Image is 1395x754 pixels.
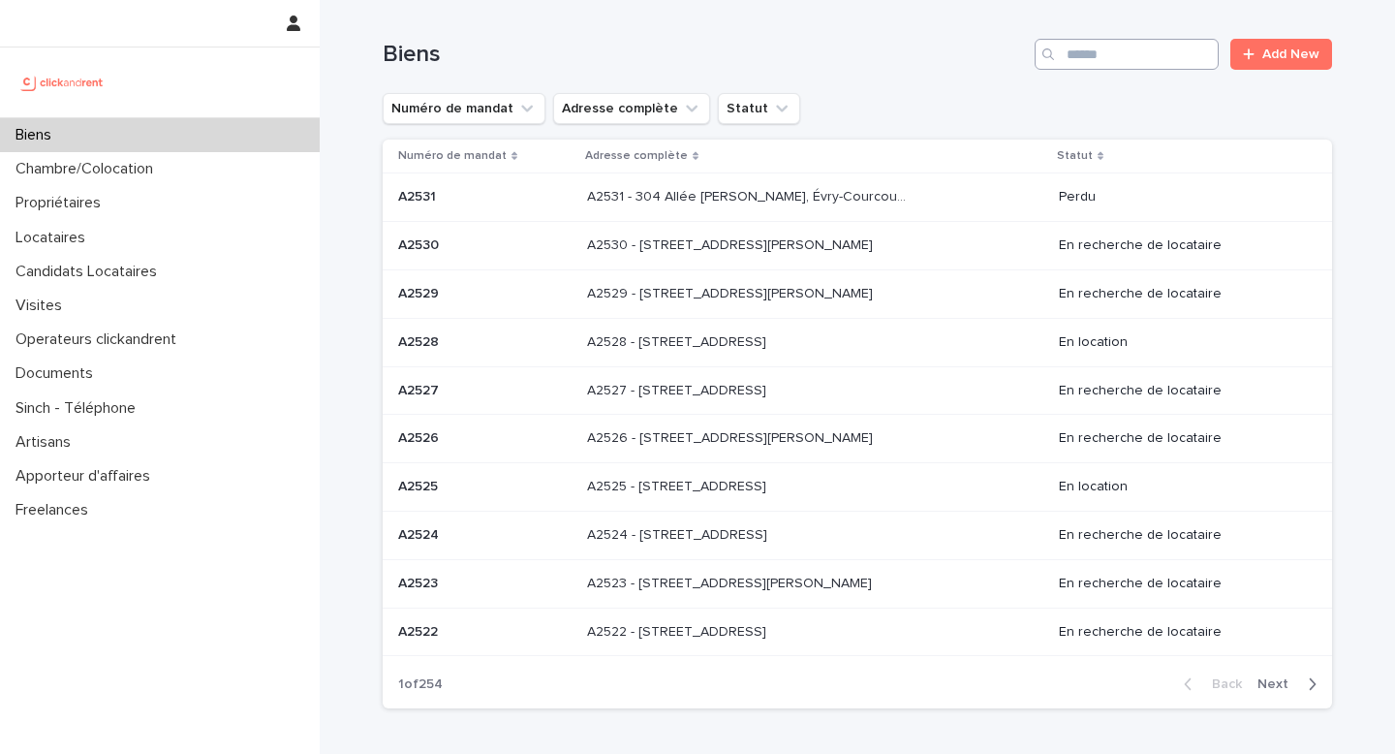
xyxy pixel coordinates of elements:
p: En recherche de locataire [1059,576,1301,592]
p: A2525 [398,475,442,495]
h1: Biens [383,41,1027,69]
p: Freelances [8,501,104,519]
span: Add New [1262,47,1319,61]
p: A2529 - 14 rue Honoré de Balzac, Garges-lès-Gonesse 95140 [587,282,877,302]
p: Adresse complète [585,145,688,167]
p: Sinch - Téléphone [8,399,151,418]
button: Adresse complète [553,93,710,124]
p: En recherche de locataire [1059,383,1301,399]
p: A2523 - 18 quai Alphonse Le Gallo, Boulogne-Billancourt 92100 [587,572,876,592]
p: En recherche de locataire [1059,430,1301,447]
img: UCB0brd3T0yccxBKYDjQ [15,63,109,102]
p: Documents [8,364,108,383]
p: En recherche de locataire [1059,286,1301,302]
button: Back [1168,675,1250,693]
p: Statut [1057,145,1093,167]
p: A2522 - [STREET_ADDRESS] [587,620,770,641]
p: En recherche de locataire [1059,237,1301,254]
button: Next [1250,675,1332,693]
button: Numéro de mandat [383,93,545,124]
p: A2531 - 304 Allée Pablo Neruda, Évry-Courcouronnes 91000 [587,185,914,205]
p: Numéro de mandat [398,145,507,167]
a: Add New [1230,39,1332,70]
p: A2528 - [STREET_ADDRESS] [587,330,770,351]
p: A2524 [398,523,443,544]
p: A2527 [398,379,443,399]
p: Perdu [1059,189,1301,205]
p: Apporteur d'affaires [8,467,166,486]
p: En recherche de locataire [1059,624,1301,641]
p: Visites [8,297,77,315]
tr: A2522A2522 A2522 - [STREET_ADDRESS]A2522 - [STREET_ADDRESS] En recherche de locataire [383,608,1332,656]
span: Next [1257,677,1300,691]
p: En location [1059,334,1301,351]
tr: A2531A2531 A2531 - 304 Allée [PERSON_NAME], Évry-Courcouronnes 91000A2531 - 304 Allée [PERSON_NAM... [383,173,1332,222]
p: Operateurs clickandrent [8,330,192,349]
tr: A2529A2529 A2529 - [STREET_ADDRESS][PERSON_NAME]A2529 - [STREET_ADDRESS][PERSON_NAME] En recherch... [383,269,1332,318]
p: En recherche de locataire [1059,527,1301,544]
p: Locataires [8,229,101,247]
tr: A2526A2526 A2526 - [STREET_ADDRESS][PERSON_NAME]A2526 - [STREET_ADDRESS][PERSON_NAME] En recherch... [383,415,1332,463]
input: Search [1035,39,1219,70]
p: A2530 [398,234,443,254]
tr: A2525A2525 A2525 - [STREET_ADDRESS]A2525 - [STREET_ADDRESS] En location [383,463,1332,512]
tr: A2530A2530 A2530 - [STREET_ADDRESS][PERSON_NAME]A2530 - [STREET_ADDRESS][PERSON_NAME] En recherch... [383,222,1332,270]
tr: A2527A2527 A2527 - [STREET_ADDRESS]A2527 - [STREET_ADDRESS] En recherche de locataire [383,366,1332,415]
p: A2524 - [STREET_ADDRESS] [587,523,771,544]
p: Chambre/Colocation [8,160,169,178]
p: A2530 - [STREET_ADDRESS][PERSON_NAME] [587,234,877,254]
p: 1 of 254 [383,661,458,708]
p: A2528 [398,330,443,351]
tr: A2528A2528 A2528 - [STREET_ADDRESS]A2528 - [STREET_ADDRESS] En location [383,318,1332,366]
p: Propriétaires [8,194,116,212]
p: En location [1059,479,1301,495]
p: A2522 [398,620,442,641]
p: Candidats Locataires [8,263,172,281]
tr: A2523A2523 A2523 - [STREET_ADDRESS][PERSON_NAME]A2523 - [STREET_ADDRESS][PERSON_NAME] En recherch... [383,559,1332,608]
p: A2529 [398,282,443,302]
p: A2526 - [STREET_ADDRESS][PERSON_NAME] [587,426,877,447]
button: Statut [718,93,800,124]
span: Back [1200,677,1242,691]
tr: A2524A2524 A2524 - [STREET_ADDRESS]A2524 - [STREET_ADDRESS] En recherche de locataire [383,511,1332,559]
p: A2523 [398,572,442,592]
p: Artisans [8,433,86,452]
p: A2531 [398,185,440,205]
p: A2526 [398,426,443,447]
p: Biens [8,126,67,144]
p: A2527 - [STREET_ADDRESS] [587,379,770,399]
p: A2525 - [STREET_ADDRESS] [587,475,770,495]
